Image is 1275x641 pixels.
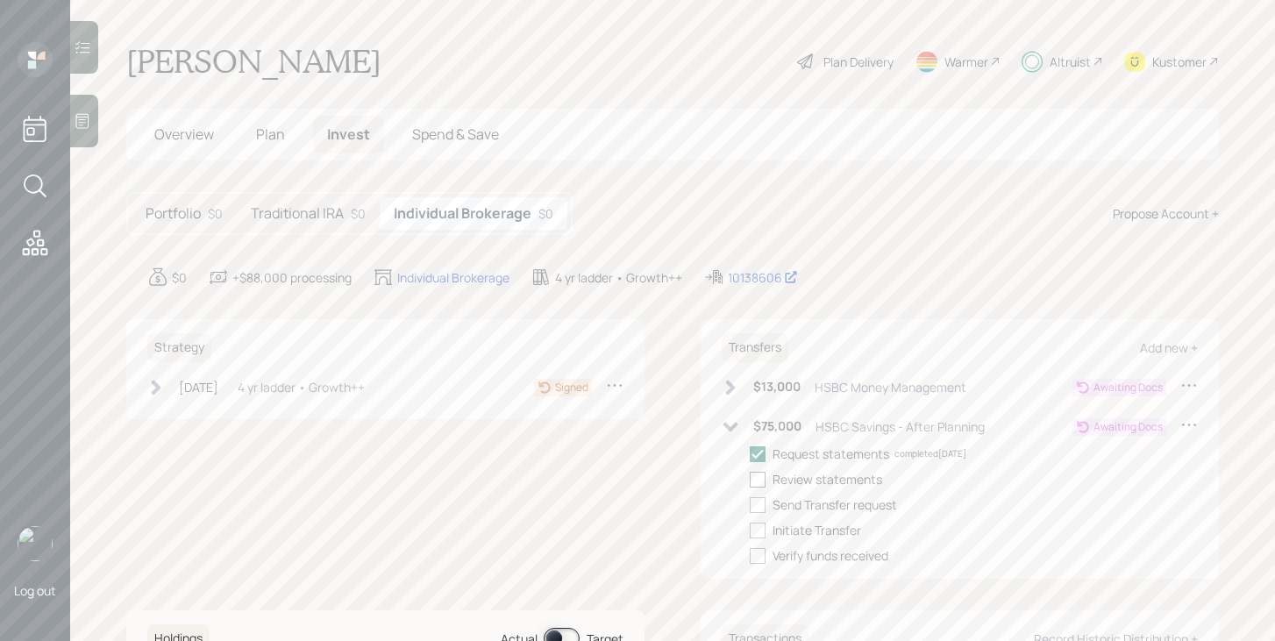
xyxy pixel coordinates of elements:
div: Request statements [773,445,889,463]
span: Overview [154,125,214,144]
div: +$88,000 processing [232,268,352,287]
div: Initiate Transfer [773,521,861,539]
div: Signed [555,380,588,395]
span: Invest [327,125,370,144]
div: Send Transfer request [773,495,897,514]
div: $0 [538,204,553,223]
div: 4 yr ladder • Growth++ [555,268,682,287]
div: Awaiting Docs [1093,380,1163,395]
h6: Strategy [147,333,211,362]
div: Propose Account + [1113,204,1219,223]
div: HSBC Savings - After Planning [816,417,985,436]
div: Individual Brokerage [397,268,509,287]
div: Log out [14,582,56,599]
h5: Individual Brokerage [394,205,531,222]
div: Warmer [944,53,988,71]
h5: Traditional IRA [251,205,344,222]
div: Review statements [773,470,882,488]
h6: Transfers [722,333,788,362]
h6: $75,000 [753,419,801,434]
h6: $13,000 [753,380,801,395]
div: Kustomer [1152,53,1207,71]
div: 4 yr ladder • Growth++ [238,378,365,396]
div: Verify funds received [773,546,888,565]
h1: [PERSON_NAME] [126,42,381,81]
img: michael-russo-headshot.png [18,526,53,561]
div: Awaiting Docs [1093,419,1163,435]
div: $0 [208,204,223,223]
div: Altruist [1050,53,1091,71]
span: Spend & Save [412,125,499,144]
div: $0 [172,268,187,287]
div: HSBC Money Management [815,378,966,396]
h5: Portfolio [146,205,201,222]
div: $0 [351,204,366,223]
div: Plan Delivery [823,53,894,71]
div: completed [DATE] [894,447,966,460]
div: Add new + [1140,339,1198,356]
div: 10138606 [728,268,798,287]
span: Plan [256,125,285,144]
div: [DATE] [179,378,218,396]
